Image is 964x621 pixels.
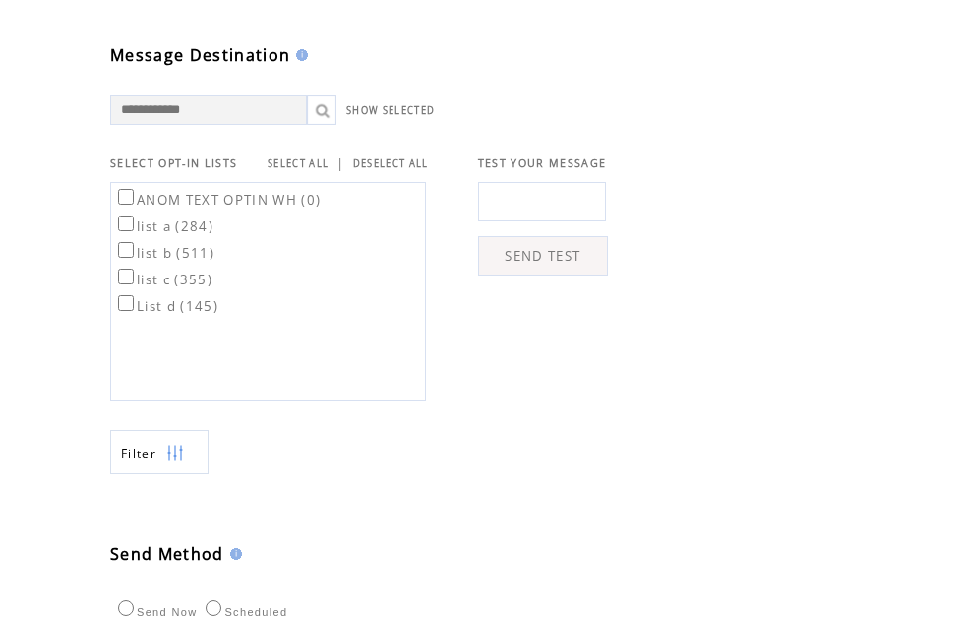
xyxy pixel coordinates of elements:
input: ANOM TEXT OPTIN WH (0) [118,189,134,205]
a: SHOW SELECTED [346,104,435,117]
input: Scheduled [206,600,221,616]
span: Message Destination [110,44,290,66]
a: DESELECT ALL [353,157,429,170]
span: SELECT OPT-IN LISTS [110,156,237,170]
input: list c (355) [118,269,134,284]
label: Send Now [113,606,197,618]
input: list a (284) [118,216,134,231]
label: ANOM TEXT OPTIN WH (0) [114,191,321,209]
span: Send Method [110,543,224,565]
label: List d (145) [114,297,218,315]
a: SELECT ALL [268,157,329,170]
img: help.gif [290,49,308,61]
label: Scheduled [201,606,287,618]
label: list a (284) [114,217,213,235]
a: SEND TEST [478,236,608,276]
input: List d (145) [118,295,134,311]
span: TEST YOUR MESSAGE [478,156,607,170]
label: list c (355) [114,271,212,288]
label: list b (511) [114,244,214,262]
span: Show filters [121,445,156,462]
img: filters.png [166,431,184,475]
img: help.gif [224,548,242,560]
input: Send Now [118,600,134,616]
span: | [336,155,344,172]
a: Filter [110,430,209,474]
input: list b (511) [118,242,134,258]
